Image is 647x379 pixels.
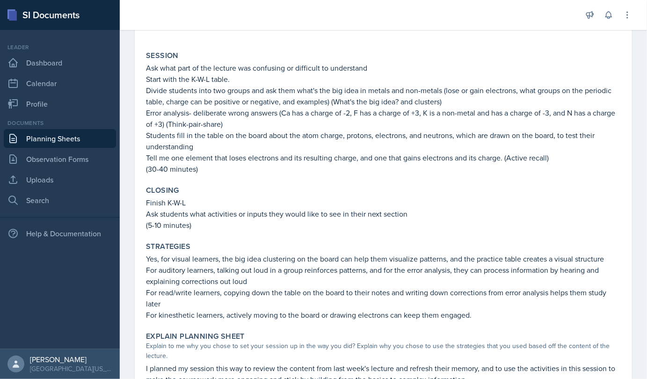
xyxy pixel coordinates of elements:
[146,341,621,361] div: Explain to me why you chose to set your session up in the way you did? Explain why you chose to u...
[146,242,190,251] label: Strategies
[146,107,621,130] p: Error analysis- deliberate wrong answers (Ca has a charge of -2, F has a charge of +3, K is a non...
[146,309,621,321] p: For kinesthetic learners, actively moving to the board or drawing electrons can keep them engaged.
[30,364,112,373] div: [GEOGRAPHIC_DATA][US_STATE]
[146,186,179,195] label: Closing
[146,62,621,73] p: Ask what part of the lecture was confusing or difficult to understand
[4,43,116,51] div: Leader
[146,332,245,341] label: Explain Planning Sheet
[146,219,621,231] p: (5-10 minutes)
[146,287,621,309] p: For read/write learners, copying down the table on the board to their notes and writing down corr...
[146,73,621,85] p: Start with the K-W-L table.
[146,208,621,219] p: Ask students what activities or inputs they would like to see in their next section
[4,191,116,210] a: Search
[146,163,621,175] p: (30-40 minutes)
[146,253,621,264] p: Yes, for visual learners, the big idea clustering on the board can help them visualize patterns, ...
[4,119,116,127] div: Documents
[4,150,116,168] a: Observation Forms
[4,74,116,93] a: Calendar
[146,51,179,60] label: Session
[4,224,116,243] div: Help & Documentation
[146,85,621,107] p: Divide students into two groups and ask them what's the big idea in metals and non-metals (lose o...
[4,170,116,189] a: Uploads
[146,264,621,287] p: For auditory learners, talking out loud in a group reinforces patterns, and for the error analysi...
[4,95,116,113] a: Profile
[4,129,116,148] a: Planning Sheets
[146,197,621,208] p: Finish K-W-L
[146,152,621,163] p: Tell me one element that loses electrons and its resulting charge, and one that gains electrons a...
[146,130,621,152] p: Students fill in the table on the board about the atom charge, protons, electrons, and neutrons, ...
[4,53,116,72] a: Dashboard
[30,355,112,364] div: [PERSON_NAME]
